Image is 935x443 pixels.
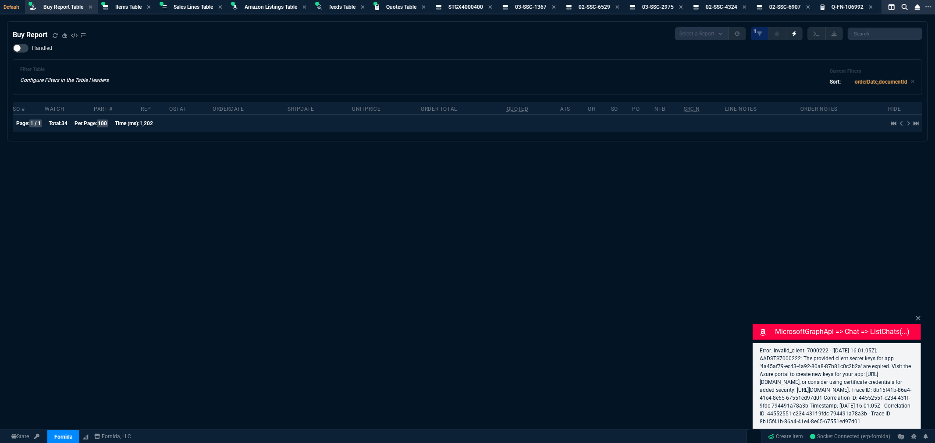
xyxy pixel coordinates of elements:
nx-icon: Close Tab [422,4,426,11]
div: SO # [13,105,25,113]
p: Configure Filters in the Table Headers [20,76,109,84]
a: msbcCompanyName [92,432,134,440]
abbr: Quote Sourcing Notes [684,106,700,112]
span: 1,202 [139,120,153,127]
div: PO [632,105,640,113]
span: 02-SSC-6529 [579,4,610,10]
nx-icon: Close Tab [679,4,683,11]
nx-icon: Close Tab [361,4,365,11]
h4: Buy Report [13,30,47,40]
div: Part # [94,105,113,113]
span: Items Table [115,4,142,10]
span: 1 / 1 [29,120,42,127]
nx-icon: Close Tab [743,4,747,11]
nx-icon: Close Tab [218,4,222,11]
h6: Filter Table [20,67,109,73]
div: Rep [141,105,151,113]
nx-icon: Close Workbench [911,2,924,12]
span: Amazon Listings Table [245,4,297,10]
a: Create Item [765,430,807,443]
span: 34 [61,120,68,127]
nx-icon: Open New Tab [925,3,931,11]
p: Sort: [830,78,841,86]
div: NTB [654,105,665,113]
div: SO [611,105,618,113]
span: 02-SSC-6907 [769,4,801,10]
span: feeds Table [329,4,356,10]
input: Search [848,28,922,40]
span: Per Page: [75,120,97,127]
p: Error: invalid_client: 7000222 - [[DATE] 16:01:05Z]: AADSTS7000222: The provided client secret ke... [760,347,914,425]
nx-icon: Close Tab [302,4,306,11]
p: MicrosoftGraphApi => chat => listChats(...) [775,327,919,337]
abbr: Quoted Cost and Sourcing Notes [507,106,529,112]
span: 03-SSC-1367 [515,4,547,10]
span: Socket Connected (erp-fornida) [811,433,891,439]
div: hide [888,105,901,113]
span: Sales Lines Table [174,4,213,10]
span: Default [4,4,23,10]
nx-icon: Close Tab [147,4,151,11]
nx-icon: Close Tab [806,4,810,11]
div: oStat [169,105,186,113]
span: Q-FN-106992 [832,4,864,10]
span: STGX4000400 [448,4,483,10]
nx-icon: Search [898,2,911,12]
div: ATS [560,105,570,113]
div: OH [588,105,596,113]
div: Order Notes [800,105,838,113]
span: 03-SSC-2975 [642,4,674,10]
span: 02-SSC-4324 [706,4,737,10]
nx-icon: Split Panels [885,2,898,12]
span: 100 [97,120,108,127]
span: Time (ms): [115,120,139,127]
span: Handled [32,45,52,52]
a: II1mzH547l65JLCWAAB_ [811,432,891,440]
nx-icon: Close Tab [615,4,619,11]
div: Line Notes [725,105,757,113]
span: Quotes Table [386,4,416,10]
div: Order Total [421,105,457,113]
span: 1 [754,28,757,35]
span: Total: [49,120,61,127]
div: OrderDate [213,105,244,113]
a: API TOKEN [32,432,42,440]
nx-icon: Close Tab [89,4,92,11]
div: shipDate [288,105,314,113]
nx-icon: Close Tab [552,4,556,11]
span: Page: [16,120,29,127]
nx-icon: Close Tab [869,4,873,11]
code: orderDate,documentId [855,79,907,85]
div: Watch [45,105,64,113]
nx-icon: Close Tab [488,4,492,11]
a: Global State [9,432,32,440]
span: Buy Report Table [43,4,83,10]
h6: Current Filters [830,68,915,74]
div: unitPrice [352,105,380,113]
